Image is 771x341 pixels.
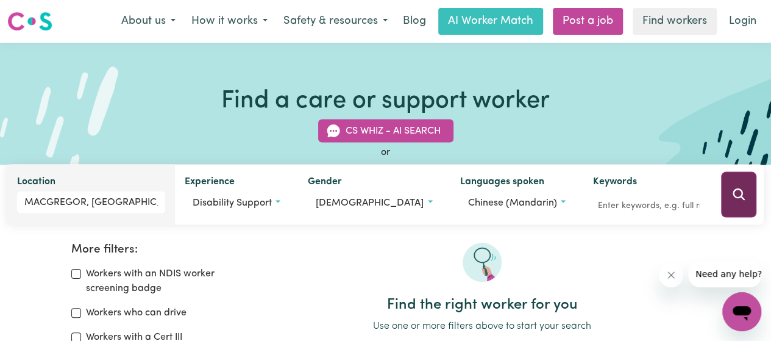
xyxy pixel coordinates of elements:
input: Enter keywords, e.g. full name, interests [593,196,704,215]
label: Workers who can drive [86,306,187,320]
p: Use one or more filters above to start your search [265,319,700,334]
a: Login [722,8,764,35]
a: Blog [396,8,433,35]
button: Safety & resources [275,9,396,34]
img: Careseekers logo [7,10,52,32]
div: or [7,145,764,160]
button: Worker gender preference [308,192,440,215]
label: Keywords [593,174,637,192]
label: Workers with an NDIS worker screening badge [86,267,249,296]
iframe: Message from company [688,260,761,287]
button: Worker language preferences [460,192,574,215]
button: How it works [183,9,275,34]
a: Find workers [633,8,717,35]
span: Need any help? [7,9,74,18]
button: Search [721,172,756,218]
h2: Find the right worker for you [265,296,700,314]
iframe: Button to launch messaging window [722,292,761,331]
label: Experience [185,174,235,192]
label: Location [17,174,55,192]
a: Careseekers logo [7,7,52,35]
label: Languages spoken [460,174,544,192]
iframe: Close message [659,263,683,287]
span: [DEMOGRAPHIC_DATA] [316,198,424,208]
a: AI Worker Match [438,8,543,35]
button: About us [113,9,183,34]
a: Post a job [553,8,623,35]
button: CS Whiz - AI Search [318,120,453,143]
h2: More filters: [71,243,249,257]
span: Disability support [193,198,272,208]
button: Worker experience options [185,192,288,215]
span: Chinese (Mandarin) [468,198,557,208]
input: Enter a suburb [17,192,165,214]
label: Gender [308,174,342,192]
h1: Find a care or support worker [221,87,550,116]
